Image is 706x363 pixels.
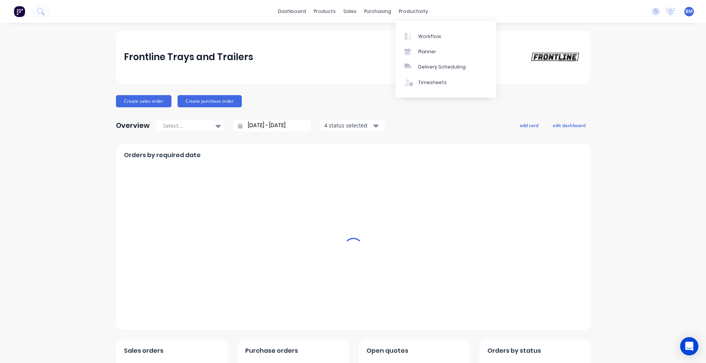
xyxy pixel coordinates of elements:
a: Delivery Scheduling [395,59,496,75]
a: Workflow [395,29,496,44]
div: Delivery Scheduling [418,64,466,70]
span: BM [685,8,693,15]
img: Factory [14,6,25,17]
div: sales [340,6,360,17]
div: purchasing [360,6,395,17]
div: productivity [395,6,432,17]
span: Open quotes [366,346,408,355]
button: add card [515,120,543,130]
span: Sales orders [124,346,163,355]
div: Planner [418,48,436,55]
div: Open Intercom Messenger [680,337,698,355]
div: Frontline Trays and Trailers [124,49,253,65]
a: Planner [395,44,496,59]
button: Create sales order [116,95,171,107]
img: Frontline Trays and Trailers [529,51,582,63]
span: Purchase orders [245,346,298,355]
div: Timesheets [418,79,447,86]
a: dashboard [274,6,310,17]
a: Timesheets [395,75,496,90]
span: Orders by status [487,346,541,355]
div: Workflow [418,33,441,40]
button: edit dashboard [548,120,590,130]
div: products [310,6,340,17]
button: Create purchase order [178,95,242,107]
button: 4 status selected [320,120,385,131]
div: 4 status selected [324,121,372,129]
div: Overview [116,118,150,133]
span: Orders by required date [124,151,201,160]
